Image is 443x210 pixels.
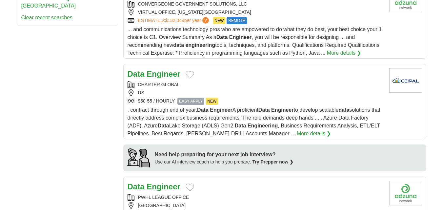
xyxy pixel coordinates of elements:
[21,15,73,20] a: Clear recent searches
[186,71,194,79] button: Add to favorite jobs
[216,34,228,40] strong: Data
[158,123,169,128] strong: Data
[338,107,349,113] strong: data
[128,1,384,8] div: CONVERGEONE GOVERNMENT SOLUTIONS, LLC
[128,81,384,88] div: CHARTER GLOBAL
[128,89,384,96] div: US
[389,68,422,93] img: Company logo
[202,17,209,24] span: ?
[177,98,204,105] span: EASY APPLY
[258,107,270,113] strong: Data
[165,18,184,23] span: $132,349
[227,17,247,24] span: REMOTE
[235,123,246,128] strong: Data
[128,182,180,191] a: Data Engineer
[128,9,384,16] div: VIRTUAL OFFICE, [US_STATE][GEOGRAPHIC_DATA]
[213,17,225,24] span: NEW
[138,17,211,24] a: ESTIMATED:$132,349per year?
[173,42,184,48] strong: data
[128,202,384,209] div: [GEOGRAPHIC_DATA]
[155,159,294,165] div: Use our AI interview coach to help you prepare.
[389,181,422,205] img: Company logo
[197,107,209,113] strong: Data
[128,194,384,201] div: PWHL LEAGUE OFFICE
[297,130,331,138] a: More details ❯
[128,107,380,136] span: , contract through end of year, A proficient to develop scalable solutions that directly address ...
[155,151,294,159] div: Need help preparing for your next job interview?
[128,27,382,56] span: ... and communications technology pros who are empowered to do what they do best, your best choic...
[128,182,145,191] strong: Data
[185,42,215,48] strong: engineering
[186,183,194,191] button: Add to favorite jobs
[128,69,145,78] strong: Data
[128,98,384,105] div: $50-55 / HOURLY
[128,69,180,78] a: Data Engineer
[248,123,278,128] strong: Engineering
[229,34,252,40] strong: Engineer
[147,69,180,78] strong: Engineer
[271,107,293,113] strong: Engineer
[206,98,218,105] span: NEW
[210,107,232,113] strong: Engineer
[327,49,361,57] a: More details ❯
[147,182,180,191] strong: Engineer
[252,159,294,164] a: Try Prepper now ❯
